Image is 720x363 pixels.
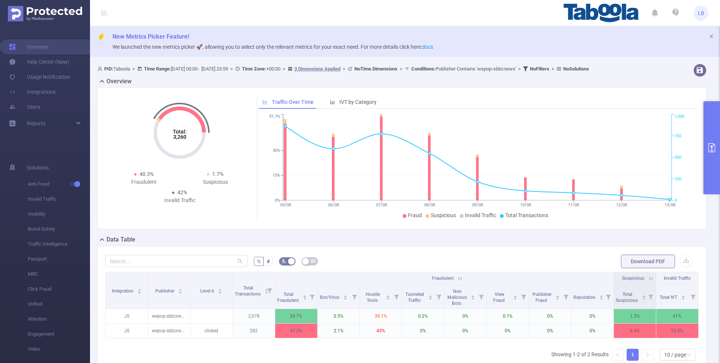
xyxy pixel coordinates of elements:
span: Publisher [155,288,175,294]
p: JS [106,309,148,323]
u: 3 Dimensions Applied [294,66,340,72]
div: Sort [343,294,348,298]
i: Filter menu [561,285,571,309]
p: 0% [487,324,529,338]
p: JS [106,324,148,338]
span: Fraudulent [432,276,454,281]
a: 1 [627,349,638,360]
p: wepop-sbbcnews [148,309,190,323]
span: Attention [28,312,90,327]
span: Unified [28,297,90,312]
span: Engagement [28,327,90,342]
span: Passport [28,252,90,267]
tspan: 0 [675,198,677,203]
p: 6.4% [614,324,656,338]
p: 53.5% [656,324,698,338]
span: Traffic Over Time [272,99,313,105]
b: Time Range: [144,66,171,72]
i: icon: caret-up [178,288,183,290]
i: Filter menu [264,272,275,309]
p: 0.5% [318,309,360,323]
div: Fraudulent [108,178,180,186]
i: Filter menu [307,285,317,309]
span: Suspicious [622,276,644,281]
p: 0% [444,309,486,323]
i: icon: caret-down [303,297,307,299]
i: icon: caret-up [642,294,646,296]
span: > [340,66,348,72]
span: Publisher Fraud [532,292,552,303]
i: icon: caret-up [343,294,347,296]
i: icon: caret-up [429,294,433,296]
span: > [280,66,288,72]
span: > [397,66,405,72]
p: 0% [529,324,571,338]
tspan: 12/08 [616,202,627,207]
p: wepop-sbbcnews [148,324,190,338]
p: 0% [402,324,444,338]
a: Help Center (New) [9,54,69,69]
span: Click Fraud [28,282,90,297]
div: Sort [386,294,390,298]
b: Conditions : [411,66,436,72]
tspan: 10/08 [520,202,531,207]
div: Sort [471,294,475,298]
div: 10 / page [664,349,686,360]
span: Bot/Virus [320,295,340,300]
i: icon: caret-down [471,297,475,299]
p: clicked [190,324,232,338]
span: Fraud [408,212,422,218]
p: 47.2% [275,324,317,338]
tspan: 0% [275,198,280,203]
div: Sort [178,288,183,292]
span: Total IVT [660,295,678,300]
span: Hostile Tools [366,292,380,303]
span: Brand Safety [28,222,90,237]
span: Suspicious [431,212,456,218]
h2: Overview [106,77,132,86]
div: Sort [513,294,517,298]
tspan: 1,000 [675,114,684,119]
p: 0% [571,309,613,323]
button: icon: close [709,32,714,40]
span: % [257,258,261,264]
i: icon: caret-up [386,294,390,296]
div: Suspicious [180,178,251,186]
b: PID: [104,66,113,72]
span: Reports [27,120,45,126]
span: Reputation [573,295,597,300]
i: icon: bg-colors [282,259,286,263]
span: Total Suspicious [616,292,639,303]
div: Sort [218,288,222,292]
span: MRC [28,267,90,282]
button: Download PDF [621,255,675,268]
i: Filter menu [476,285,486,309]
i: icon: caret-down [556,297,560,299]
li: Previous Page [612,349,624,361]
tspan: Total: [173,129,187,135]
i: Filter menu [518,285,529,309]
i: icon: right [645,352,650,357]
div: Sort [681,294,685,298]
div: Sort [303,294,307,298]
span: Level 6 [200,288,215,294]
i: Filter menu [645,285,656,309]
i: icon: down [687,352,691,358]
i: icon: line-chart [262,99,268,105]
span: # [267,258,270,264]
i: icon: caret-down [681,297,685,299]
p: 39.1% [360,309,402,323]
a: Integrations [9,84,55,99]
p: 41% [656,309,698,323]
span: Invalid Traffic [28,192,90,207]
p: 39.7% [275,309,317,323]
span: > [228,66,235,72]
i: Filter menu [688,285,698,309]
i: Filter menu [391,285,402,309]
span: Anti-Fraud [28,177,90,192]
p: 0.1% [487,309,529,323]
tspan: 11/08 [568,202,579,207]
b: No Filters [530,66,549,72]
p: 282 [233,324,275,338]
span: Video [28,342,90,357]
